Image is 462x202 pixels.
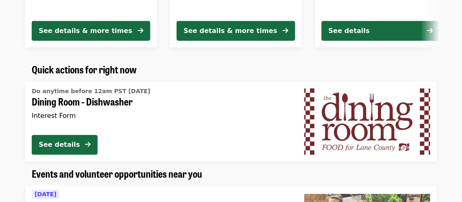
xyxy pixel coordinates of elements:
button: See details & more times [177,21,295,41]
img: Dining Room - Dishwasher organized by FOOD For Lane County [304,89,430,155]
span: Do anytime before 12am PST [DATE] [32,88,150,95]
button: See details [322,21,440,41]
button: See details & more times [32,21,150,41]
div: See details & more times [184,26,277,36]
span: [DATE] [35,191,56,198]
div: See details [329,26,370,36]
i: arrow-right icon [85,141,91,149]
span: Events and volunteer opportunities near you [32,167,202,181]
div: See details [39,140,80,150]
i: arrow-right icon [138,27,143,35]
a: See details for "Dining Room - Dishwasher" [25,82,437,161]
span: Quick actions for right now [32,62,137,77]
div: See details & more times [39,26,132,36]
span: Interest Form [32,112,76,120]
button: See details [32,135,98,155]
i: arrow-right icon [282,27,288,35]
span: Dining Room - Dishwasher [32,96,291,108]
